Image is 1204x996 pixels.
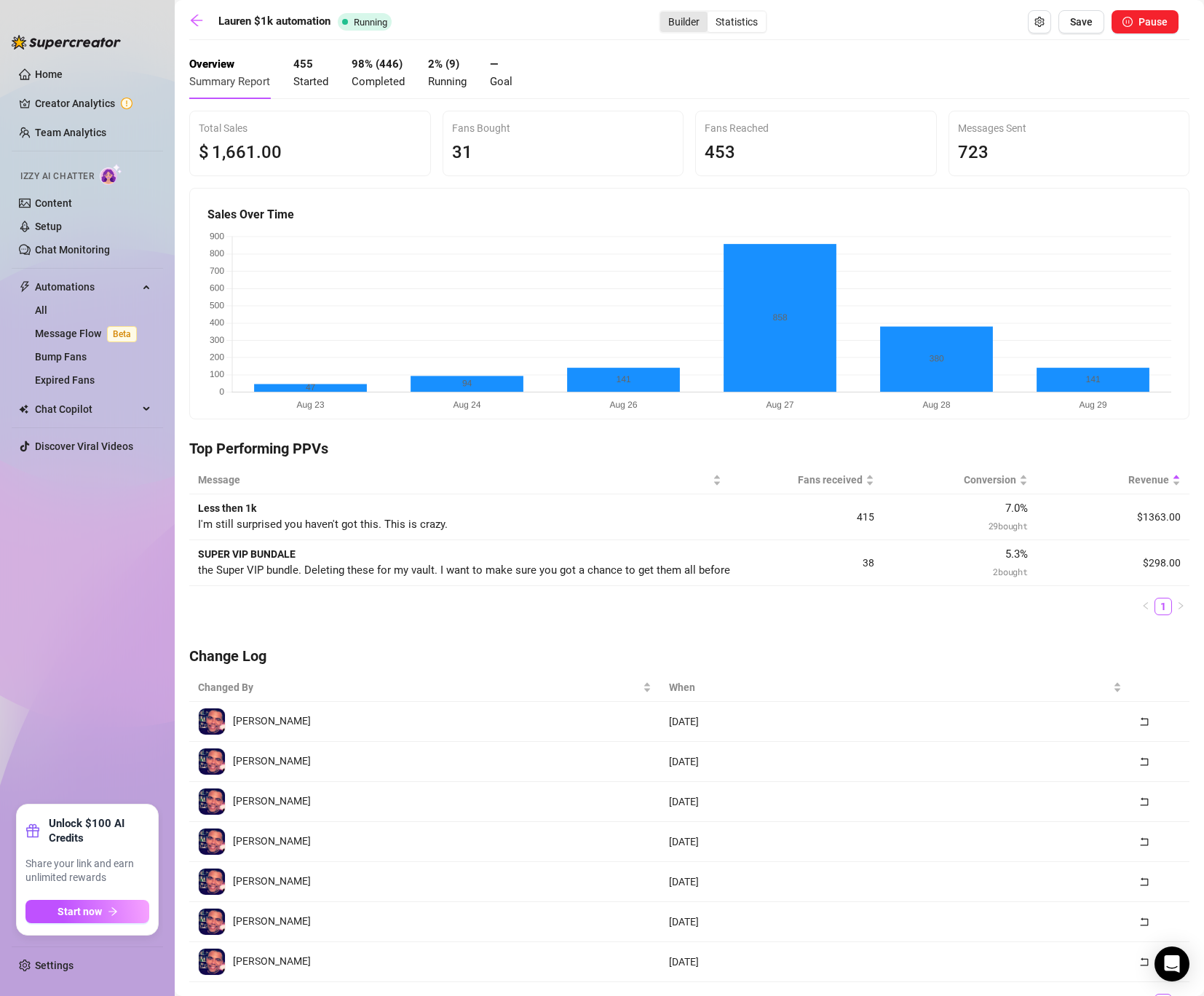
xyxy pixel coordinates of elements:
span: .00 [256,142,282,162]
li: 1 [1155,598,1172,615]
span: Revenue [1045,472,1169,488]
strong: 2 % ( 9 ) [428,58,459,71]
span: rollback [1139,837,1149,847]
td: 38 [730,540,883,586]
span: Share your link and earn unlimited rewards [25,857,149,885]
a: 1 [1155,598,1171,614]
td: [DATE] [660,942,1131,982]
span: pause-circle [1122,17,1133,27]
button: Pause [1112,10,1179,33]
td: $298.00 [1037,540,1189,586]
h5: Sales Over Time [207,206,1171,224]
span: [PERSON_NAME] [233,755,311,767]
span: rollback [1139,957,1149,967]
button: Save Flow [1058,10,1104,33]
a: Creator Analytics exclamation-circle [35,92,151,115]
span: 2 bought [993,566,1027,577]
span: 29 bought [989,520,1028,531]
span: When [669,679,1111,695]
td: [DATE] [660,742,1131,782]
a: Team Analytics [35,127,106,138]
strong: Unlock $100 AI Credits [49,816,149,845]
img: Jay Richardson [199,949,225,975]
img: Jay Richardson [199,829,225,855]
a: Expired Fans [35,374,95,386]
span: [PERSON_NAME] [233,715,311,727]
div: Fans Bought [452,120,675,136]
th: Changed By [189,673,660,702]
div: Statistics [708,12,766,32]
span: rollback [1139,797,1149,807]
span: setting [1034,17,1045,27]
a: Content [35,197,72,209]
a: All [35,304,47,316]
img: Jay Richardson [199,788,225,815]
img: AI Chatter [100,164,122,185]
a: Settings [35,960,74,971]
span: Conversion [892,472,1015,488]
span: Chat Copilot [35,398,138,421]
th: When [660,673,1131,702]
span: 1,661 [212,142,256,162]
span: Beta [107,326,137,342]
span: left [1141,601,1150,610]
td: [DATE] [660,702,1131,742]
span: [PERSON_NAME] [233,795,311,807]
span: rollback [1139,917,1149,927]
span: Goal [490,75,512,88]
a: Discover Viral Videos [35,440,133,452]
span: Started [293,75,328,88]
span: Message [198,472,710,488]
img: logo-BBDzfeDw.svg [12,35,121,50]
img: Chat Copilot [19,404,28,414]
strong: — [490,58,498,71]
h4: Change Log [189,646,1189,666]
a: Chat Monitoring [35,244,110,256]
span: thunderbolt [19,281,31,293]
span: Fans received [739,472,863,488]
span: 5.3 % [1005,548,1028,561]
span: Running [428,75,467,88]
li: Next Page [1172,598,1189,615]
span: Start now [58,906,102,917]
span: rollback [1139,877,1149,887]
span: [PERSON_NAME] [233,915,311,927]
a: arrow-left [189,13,211,31]
span: I'm still surprised you haven't got this. This is crazy. [198,518,448,531]
img: Jay Richardson [199,909,225,935]
div: Messages Sent [958,120,1181,136]
span: [PERSON_NAME] [233,955,311,967]
span: [PERSON_NAME] [233,875,311,887]
img: Jay Richardson [199,748,225,775]
span: gift [25,823,40,838]
div: Total Sales [199,120,421,136]
span: 723 [958,142,989,162]
span: 453 [705,142,735,162]
img: Jay Richardson [199,869,225,895]
div: segmented control [659,10,767,33]
td: [DATE] [660,822,1131,862]
span: Completed [352,75,405,88]
span: Pause [1138,16,1168,28]
span: the Super VIP bundle. Deleting these for my vault. I want to make sure you got a chance to get th... [198,564,1186,577]
div: Builder [660,12,708,32]
strong: SUPER VIP BUNDALE [198,548,296,560]
span: 7.0 % [1005,502,1028,515]
li: Previous Page [1137,598,1155,615]
th: Fans received [730,466,883,494]
strong: 455 [293,58,313,71]
h4: Top Performing PPVs [189,438,1189,459]
td: $1363.00 [1037,494,1189,540]
th: Message [189,466,730,494]
a: Bump Fans [35,351,87,363]
span: $ [199,139,209,167]
strong: Less then 1k [198,502,256,514]
button: Open Exit Rules [1028,10,1051,33]
img: Jay Richardson [199,708,225,735]
th: Revenue [1037,466,1189,494]
span: Izzy AI Chatter [20,170,94,183]
span: arrow-left [189,13,204,28]
button: left [1137,598,1155,615]
a: Message FlowBeta [35,328,143,339]
td: [DATE] [660,862,1131,902]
